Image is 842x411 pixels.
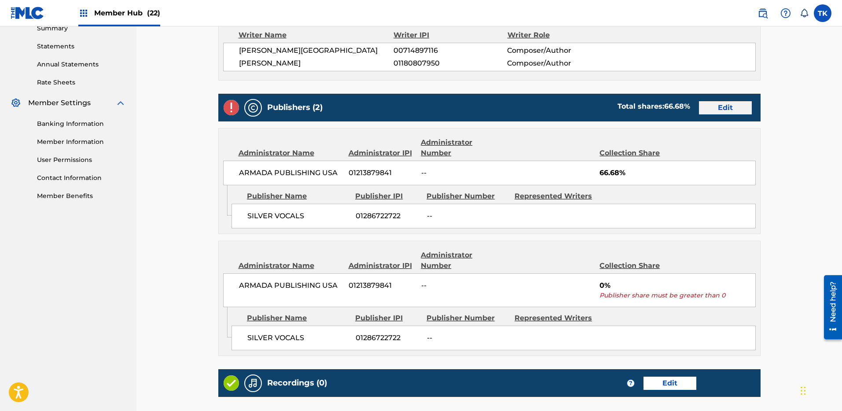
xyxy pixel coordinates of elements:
[427,313,508,323] div: Publisher Number
[507,58,610,69] span: Composer/Author
[11,98,21,108] img: Member Settings
[754,4,772,22] a: Public Search
[800,9,809,18] div: Notifications
[699,101,752,114] a: Edit
[37,78,126,87] a: Rate Sheets
[421,280,504,291] span: --
[355,313,420,323] div: Publisher IPI
[94,8,160,18] span: Member Hub
[355,191,420,202] div: Publisher IPI
[427,211,508,221] span: --
[393,45,507,56] span: 00714897116
[239,280,342,291] span: ARMADA PUBLISHING USA
[349,280,415,291] span: 01213879841
[247,313,349,323] div: Publisher Name
[78,8,89,18] img: Top Rightsholders
[247,191,349,202] div: Publisher Name
[37,191,126,201] a: Member Benefits
[37,24,126,33] a: Summary
[239,261,342,271] div: Administrator Name
[247,333,349,343] span: SILVER VOCALS
[643,377,696,390] a: Edit
[780,8,791,18] img: help
[267,378,327,388] h5: Recordings (0)
[814,4,831,22] div: User Menu
[757,8,768,18] img: search
[599,168,755,178] span: 66.68%
[239,168,342,178] span: ARMADA PUBLISHING USA
[421,168,504,178] span: --
[599,261,677,271] div: Collection Share
[349,168,415,178] span: 01213879841
[599,280,755,291] span: 0%
[267,103,323,113] h5: Publishers (2)
[247,211,349,221] span: SILVER VOCALS
[37,42,126,51] a: Statements
[349,261,415,271] div: Administrator IPI
[239,58,394,69] span: [PERSON_NAME]
[507,30,611,40] div: Writer Role
[349,148,415,158] div: Administrator IPI
[37,173,126,183] a: Contact Information
[427,191,508,202] div: Publisher Number
[224,100,239,115] img: Invalid
[599,291,755,300] span: Publisher share must be greater than 0
[28,98,91,108] span: Member Settings
[599,148,677,158] div: Collection Share
[11,7,44,19] img: MLC Logo
[248,103,258,113] img: Publishers
[37,155,126,165] a: User Permissions
[801,378,806,404] div: Drag
[115,98,126,108] img: expand
[798,369,842,411] iframe: Chat Widget
[224,375,239,391] img: Valid
[239,30,394,40] div: Writer Name
[507,45,610,56] span: Composer/Author
[37,119,126,128] a: Banking Information
[356,211,420,221] span: 01286722722
[393,30,507,40] div: Writer IPI
[618,101,690,112] div: Total shares:
[515,191,596,202] div: Represented Writers
[248,378,258,389] img: Recordings
[627,380,634,387] span: ?
[356,333,420,343] span: 01286722722
[777,4,794,22] div: Help
[37,137,126,147] a: Member Information
[421,250,504,271] div: Administrator Number
[515,313,596,323] div: Represented Writers
[817,272,842,343] iframe: Resource Center
[664,102,690,110] span: 66.68 %
[421,137,504,158] div: Administrator Number
[427,333,508,343] span: --
[37,60,126,69] a: Annual Statements
[239,148,342,158] div: Administrator Name
[147,9,160,17] span: (22)
[239,45,394,56] span: [PERSON_NAME][GEOGRAPHIC_DATA]
[393,58,507,69] span: 01180807950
